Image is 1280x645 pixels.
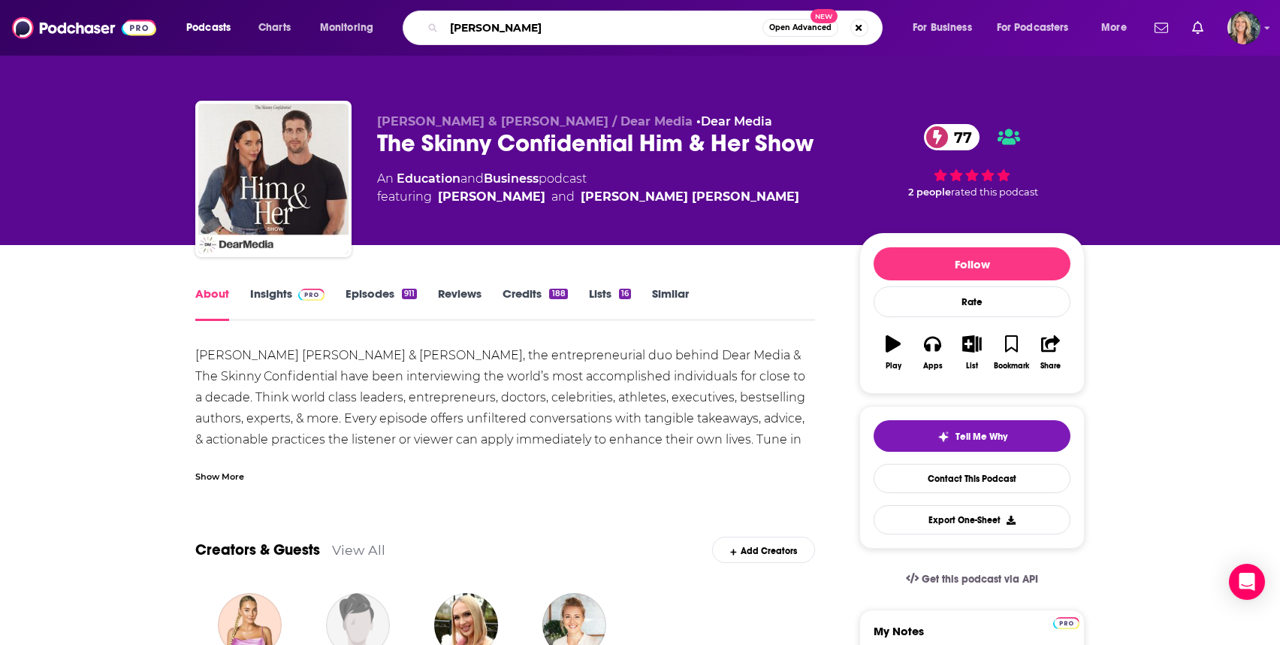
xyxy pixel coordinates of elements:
[619,289,631,299] div: 16
[992,326,1031,380] button: Bookmark
[951,186,1038,198] span: rated this podcast
[484,171,539,186] a: Business
[874,286,1070,317] div: Rate
[966,362,978,371] div: List
[195,541,320,559] a: Creators & Guests
[249,16,300,40] a: Charts
[874,326,913,380] button: Play
[332,542,385,558] a: View All
[652,286,689,321] a: Similar
[581,188,799,206] a: Lauryn Evarts Bosstick
[460,171,484,186] span: and
[309,16,393,40] button: open menu
[1040,362,1061,371] div: Share
[902,16,991,40] button: open menu
[1101,17,1127,38] span: More
[886,362,901,371] div: Play
[438,188,545,206] a: Michael Bosstick
[1091,16,1146,40] button: open menu
[377,188,799,206] span: featuring
[1229,564,1265,600] div: Open Intercom Messenger
[1053,617,1079,629] img: Podchaser Pro
[397,171,460,186] a: Education
[417,11,897,45] div: Search podcasts, credits, & more...
[874,505,1070,534] button: Export One-Sheet
[438,286,482,321] a: Reviews
[402,289,417,299] div: 911
[503,286,567,321] a: Credits188
[258,17,291,38] span: Charts
[939,124,980,150] span: 77
[952,326,992,380] button: List
[250,286,325,321] a: InsightsPodchaser Pro
[859,114,1085,207] div: 77 2 peoplerated this podcast
[696,114,772,129] span: •
[195,286,229,321] a: About
[762,19,838,37] button: Open AdvancedNew
[198,104,349,254] img: The Skinny Confidential Him & Her Show
[551,188,575,206] span: and
[924,124,980,150] a: 77
[874,464,1070,493] a: Contact This Podcast
[913,326,952,380] button: Apps
[913,17,972,38] span: For Business
[1227,11,1260,44] span: Logged in as lisa.beech
[320,17,373,38] span: Monitoring
[987,16,1091,40] button: open menu
[176,16,250,40] button: open menu
[874,247,1070,280] button: Follow
[1227,11,1260,44] img: User Profile
[195,345,815,492] div: [PERSON_NAME] [PERSON_NAME] & [PERSON_NAME], the entrepreneurial duo behind Dear Media & The Skin...
[377,170,799,206] div: An podcast
[937,431,949,443] img: tell me why sparkle
[589,286,631,321] a: Lists16
[1053,615,1079,629] a: Pro website
[811,9,838,23] span: New
[922,573,1038,586] span: Get this podcast via API
[1227,11,1260,44] button: Show profile menu
[186,17,231,38] span: Podcasts
[444,16,762,40] input: Search podcasts, credits, & more...
[712,537,815,563] div: Add Creators
[346,286,417,321] a: Episodes911
[923,362,943,371] div: Apps
[997,17,1069,38] span: For Podcasters
[298,289,325,301] img: Podchaser Pro
[701,114,772,129] a: Dear Media
[549,289,567,299] div: 188
[769,24,832,32] span: Open Advanced
[12,14,156,42] img: Podchaser - Follow, Share and Rate Podcasts
[1186,15,1209,41] a: Show notifications dropdown
[908,186,951,198] span: 2 people
[1149,15,1174,41] a: Show notifications dropdown
[874,420,1070,452] button: tell me why sparkleTell Me Why
[1031,326,1070,380] button: Share
[955,431,1007,443] span: Tell Me Why
[377,114,693,129] span: [PERSON_NAME] & [PERSON_NAME] / Dear Media
[994,362,1029,371] div: Bookmark
[894,561,1050,598] a: Get this podcast via API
